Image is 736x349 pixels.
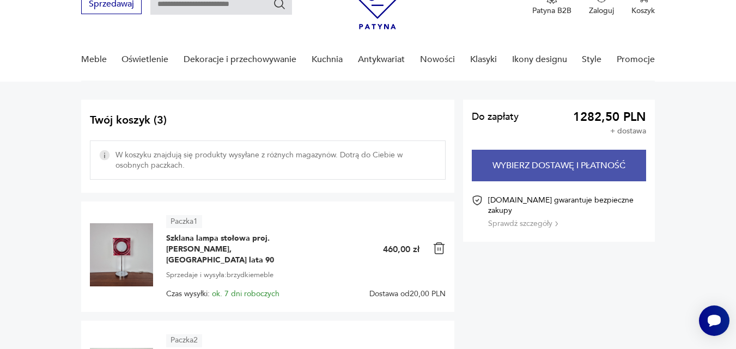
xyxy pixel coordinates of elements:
img: Ikona informacji [99,150,110,161]
img: Szklana lampa stołowa proj. Paul Neuhaus, Niemcy lata 90 [90,223,153,286]
div: [DOMAIN_NAME] gwarantuje bezpieczne zakupy [488,195,647,229]
a: Sprzedawaj [81,1,142,9]
img: Ikona strzałki w prawo [555,221,558,226]
span: Dostawa od 20,00 PLN [369,290,446,298]
p: Zaloguj [589,5,614,16]
a: Klasyki [470,39,497,81]
a: Antykwariat [358,39,405,81]
article: Paczka 2 [166,334,202,347]
button: Sprawdź szczegóły [488,218,558,229]
iframe: Smartsupp widget button [699,305,729,336]
span: ok. 7 dni roboczych [212,289,279,299]
article: Paczka 1 [166,215,202,228]
button: Wybierz dostawę i płatność [472,150,647,181]
a: Dekoracje i przechowywanie [184,39,296,81]
h2: Twój koszyk ( 3 ) [90,113,446,127]
a: Nowości [420,39,455,81]
span: 1282,50 PLN [573,113,646,121]
p: 460,00 zł [383,243,419,255]
span: Szklana lampa stołowa proj. [PERSON_NAME], [GEOGRAPHIC_DATA] lata 90 [166,233,302,266]
span: Do zapłaty [472,113,519,121]
a: Promocje [617,39,655,81]
a: Meble [81,39,107,81]
a: Oświetlenie [121,39,168,81]
p: W koszyku znajdują się produkty wysyłane z różnych magazynów. Dotrą do Ciebie w osobnych paczkach. [90,140,446,180]
p: Koszyk [631,5,655,16]
span: Czas wysyłki: [166,290,279,298]
img: Ikona kosza [433,242,446,255]
p: + dostawa [610,127,646,136]
a: Style [582,39,601,81]
p: Patyna B2B [532,5,571,16]
span: Sprzedaje i wysyła: brzydkiemeble [166,269,273,281]
a: Ikony designu [512,39,567,81]
a: Kuchnia [312,39,343,81]
img: Ikona certyfikatu [472,195,483,206]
